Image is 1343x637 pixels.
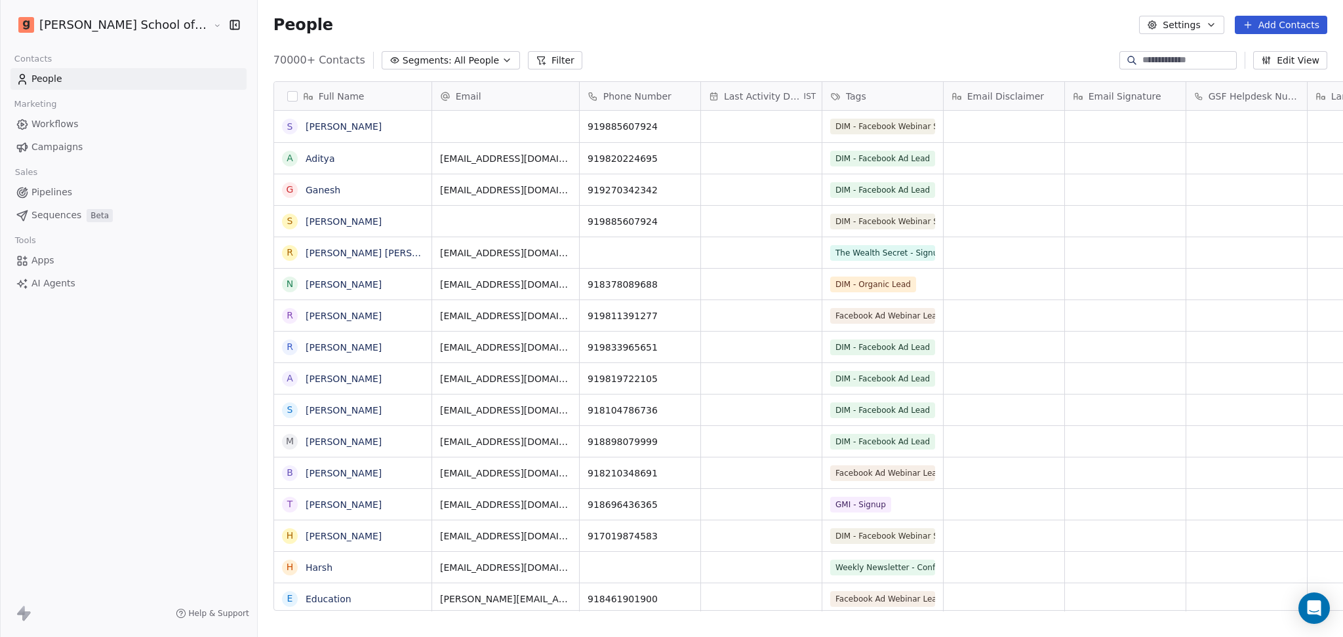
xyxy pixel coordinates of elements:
span: DIM - Organic Lead [830,277,916,292]
div: B [287,466,293,480]
span: 70000+ Contacts [273,52,365,68]
span: 919833965651 [588,341,692,354]
span: DIM - Facebook Ad Lead [830,434,935,450]
span: 918898079999 [588,435,692,448]
span: [PERSON_NAME][EMAIL_ADDRESS][DOMAIN_NAME] [440,592,571,606]
span: 918461901900 [588,592,692,606]
a: [PERSON_NAME] [PERSON_NAME] [306,248,461,258]
a: Education [306,594,351,604]
span: IST [804,91,816,102]
span: 918696436365 [588,498,692,511]
span: Help & Support [189,608,249,619]
div: Full Name [274,82,431,110]
a: [PERSON_NAME] [306,499,382,510]
a: People [10,68,247,90]
span: Email Disclaimer [967,90,1044,103]
span: People [273,15,333,35]
span: The Wealth Secret - Signup [830,245,935,261]
span: GSF Helpdesk Number [1209,90,1299,103]
a: Pipelines [10,182,247,203]
span: [EMAIL_ADDRESS][DOMAIN_NAME] [440,530,571,543]
button: Filter [528,51,582,69]
span: 919885607924 [588,215,692,228]
div: T [287,497,292,511]
div: H [287,560,294,574]
span: Facebook Ad Webinar Lead [830,591,935,607]
span: All People [454,54,499,68]
a: [PERSON_NAME] [306,279,382,290]
span: Beta [87,209,113,222]
a: AI Agents [10,273,247,294]
a: Help & Support [176,608,249,619]
span: DIM - Facebook Webinar Signup Time [830,214,935,229]
button: Edit View [1253,51,1327,69]
a: [PERSON_NAME] [306,405,382,415]
div: R [287,246,293,260]
div: grid [274,111,432,611]
span: People [31,72,62,86]
button: Settings [1139,16,1224,34]
div: GSF Helpdesk Number [1186,82,1307,110]
div: G [286,183,293,197]
span: [EMAIL_ADDRESS][DOMAIN_NAME] [440,435,571,448]
img: Goela%20School%20Logos%20(4).png [18,17,34,33]
div: Email [432,82,579,110]
span: Sales [9,163,43,182]
div: R [287,340,293,354]
div: S [287,214,292,228]
span: [EMAIL_ADDRESS][DOMAIN_NAME] [440,183,571,197]
span: Contacts [9,49,58,69]
span: Tools [9,231,41,250]
span: [EMAIL_ADDRESS][DOMAIN_NAME] [440,498,571,511]
div: Open Intercom Messenger [1298,592,1330,624]
span: Marketing [9,94,62,114]
span: Phone Number [603,90,671,103]
span: Last Activity Date [724,90,801,103]
span: GMI - Signup [830,497,891,512]
button: Add Contacts [1235,16,1327,34]
div: S [287,403,292,417]
a: Apps [10,250,247,271]
a: [PERSON_NAME] [306,436,382,447]
span: [EMAIL_ADDRESS][DOMAIN_NAME] [440,467,571,480]
div: Phone Number [580,82,700,110]
span: [EMAIL_ADDRESS][DOMAIN_NAME] [440,561,571,574]
a: Workflows [10,113,247,135]
div: S [287,120,292,134]
span: AI Agents [31,277,75,290]
span: Facebook Ad Webinar Lead [830,465,935,481]
span: Campaigns [31,140,83,154]
div: A [287,151,293,165]
div: N [287,277,293,291]
span: [PERSON_NAME] School of Finance LLP [39,16,210,33]
a: [PERSON_NAME] [306,374,382,384]
span: [EMAIL_ADDRESS][DOMAIN_NAME] [440,372,571,385]
button: [PERSON_NAME] School of Finance LLP [16,14,204,36]
a: SequencesBeta [10,204,247,226]
div: Last Activity DateIST [701,82,822,110]
span: Apps [31,254,54,267]
span: Full Name [319,90,365,103]
a: [PERSON_NAME] [306,216,382,227]
div: E [287,592,292,606]
div: Email Disclaimer [944,82,1064,110]
span: 918210348691 [588,467,692,480]
span: Sequences [31,208,81,222]
span: Email Signature [1089,90,1161,103]
a: Campaigns [10,136,247,158]
span: [EMAIL_ADDRESS][DOMAIN_NAME] [440,278,571,291]
span: Facebook Ad Webinar Lead [830,308,935,324]
span: [EMAIL_ADDRESS][DOMAIN_NAME] [440,246,571,260]
span: DIM - Facebook Webinar Signup Time [830,119,935,134]
span: 919270342342 [588,183,692,197]
span: [EMAIL_ADDRESS][DOMAIN_NAME] [440,404,571,417]
a: Ganesh [306,185,340,195]
a: Harsh [306,562,332,573]
div: M [286,434,294,448]
div: H [287,529,294,543]
div: Email Signature [1065,82,1186,110]
span: DIM - Facebook Ad Lead [830,371,935,387]
a: [PERSON_NAME] [306,531,382,541]
div: Tags [822,82,943,110]
span: 917019874583 [588,530,692,543]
